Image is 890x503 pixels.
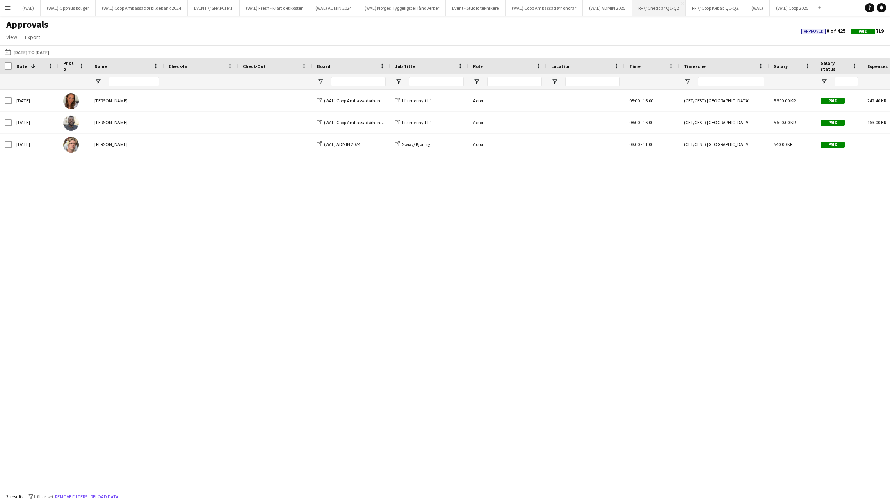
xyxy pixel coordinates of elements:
[53,492,89,501] button: Remove filters
[643,141,653,147] span: 11:00
[858,29,867,34] span: Paid
[169,63,187,69] span: Check-In
[821,120,845,126] span: Paid
[867,120,886,125] span: 163.00 KR
[3,47,51,57] button: [DATE] to [DATE]
[774,120,796,125] span: 5 500.00 KR
[506,0,583,16] button: (WAL) Coop Ambassadørhonorar
[63,93,79,109] img: Selma Kheloufi Hansen
[6,34,17,41] span: View
[804,29,824,34] span: Approved
[41,0,96,16] button: (WAL) Opphus boliger
[94,63,107,69] span: Name
[774,98,796,103] span: 5 500.00 KR
[395,141,430,147] a: Swix // Kjøring
[96,0,188,16] button: (WAL) Coop Ambassadør bildebank 2024
[317,141,360,147] a: (WAL) ADMIN 2024
[643,98,653,103] span: 16:00
[16,0,41,16] button: (WAL)
[324,141,360,147] span: (WAL) ADMIN 2024
[468,134,546,155] div: Actor
[629,98,640,103] span: 08:00
[90,90,164,111] div: [PERSON_NAME]
[867,63,888,69] span: Expenses
[821,60,849,72] span: Salary status
[109,77,159,86] input: Name Filter Input
[770,0,815,16] button: (WAL) Coop 2025
[16,63,27,69] span: Date
[679,90,769,111] div: (CET/CEST) [GEOGRAPHIC_DATA]
[317,78,324,85] button: Open Filter Menu
[63,137,79,153] img: Jonas Amundsen
[402,120,432,125] span: Litt mer nytt L1
[3,32,20,42] a: View
[684,78,691,85] button: Open Filter Menu
[395,78,402,85] button: Open Filter Menu
[243,63,266,69] span: Check-Out
[632,0,686,16] button: RF // Cheddar Q1-Q2
[473,78,480,85] button: Open Filter Menu
[188,0,240,16] button: EVENT // SNAPCHAT
[395,120,432,125] a: Litt mer nytt L1
[487,77,542,86] input: Role Filter Input
[686,0,745,16] button: RF // Coop Kebab Q1-Q2
[324,98,388,103] span: (WAL) Coop Ambassadørhonorar
[468,112,546,133] div: Actor
[12,90,59,111] div: [DATE]
[317,98,388,103] a: (WAL) Coop Ambassadørhonorar
[801,27,851,34] span: 0 of 425
[331,77,386,86] input: Board Filter Input
[12,134,59,155] div: [DATE]
[551,78,558,85] button: Open Filter Menu
[565,77,620,86] input: Location Filter Input
[89,492,120,501] button: Reload data
[774,63,788,69] span: Salary
[409,77,464,86] input: Job Title Filter Input
[641,98,642,103] span: -
[25,34,40,41] span: Export
[551,63,571,69] span: Location
[358,0,446,16] button: (WAL) Norges Hyggeligste Håndverker
[835,77,858,86] input: Salary status Filter Input
[821,78,828,85] button: Open Filter Menu
[745,0,770,16] button: (WAL)
[643,120,653,125] span: 16:00
[317,63,331,69] span: Board
[446,0,506,16] button: Event - Studio teknikere
[395,98,432,103] a: Litt mer nytt L1
[851,27,884,34] span: 719
[90,112,164,133] div: [PERSON_NAME]
[395,63,415,69] span: Job Title
[63,60,76,72] span: Photo
[402,141,430,147] span: Swix // Kjøring
[309,0,358,16] button: (WAL) ADMIN 2024
[583,0,632,16] button: (WAL) ADMIN 2025
[821,142,845,148] span: Paid
[402,98,432,103] span: Litt mer nytt L1
[90,134,164,155] div: [PERSON_NAME]
[629,141,640,147] span: 08:00
[94,78,101,85] button: Open Filter Menu
[324,120,388,125] span: (WAL) Coop Ambassadørhonorar
[468,90,546,111] div: Actor
[12,112,59,133] div: [DATE]
[774,141,792,147] span: 540.00 KR
[33,494,53,499] span: 1 filter set
[679,112,769,133] div: (CET/CEST) [GEOGRAPHIC_DATA]
[629,63,641,69] span: Time
[867,98,886,103] span: 242.40 KR
[240,0,309,16] button: (WAL) Fresh - Klart det koster
[63,115,79,131] img: Aaron Davis Kirya-Atabala
[317,120,388,125] a: (WAL) Coop Ambassadørhonorar
[641,141,642,147] span: -
[22,32,43,42] a: Export
[629,120,640,125] span: 08:00
[679,134,769,155] div: (CET/CEST) [GEOGRAPHIC_DATA]
[684,63,706,69] span: Timezone
[473,63,483,69] span: Role
[641,120,642,125] span: -
[698,77,764,86] input: Timezone Filter Input
[821,98,845,104] span: Paid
